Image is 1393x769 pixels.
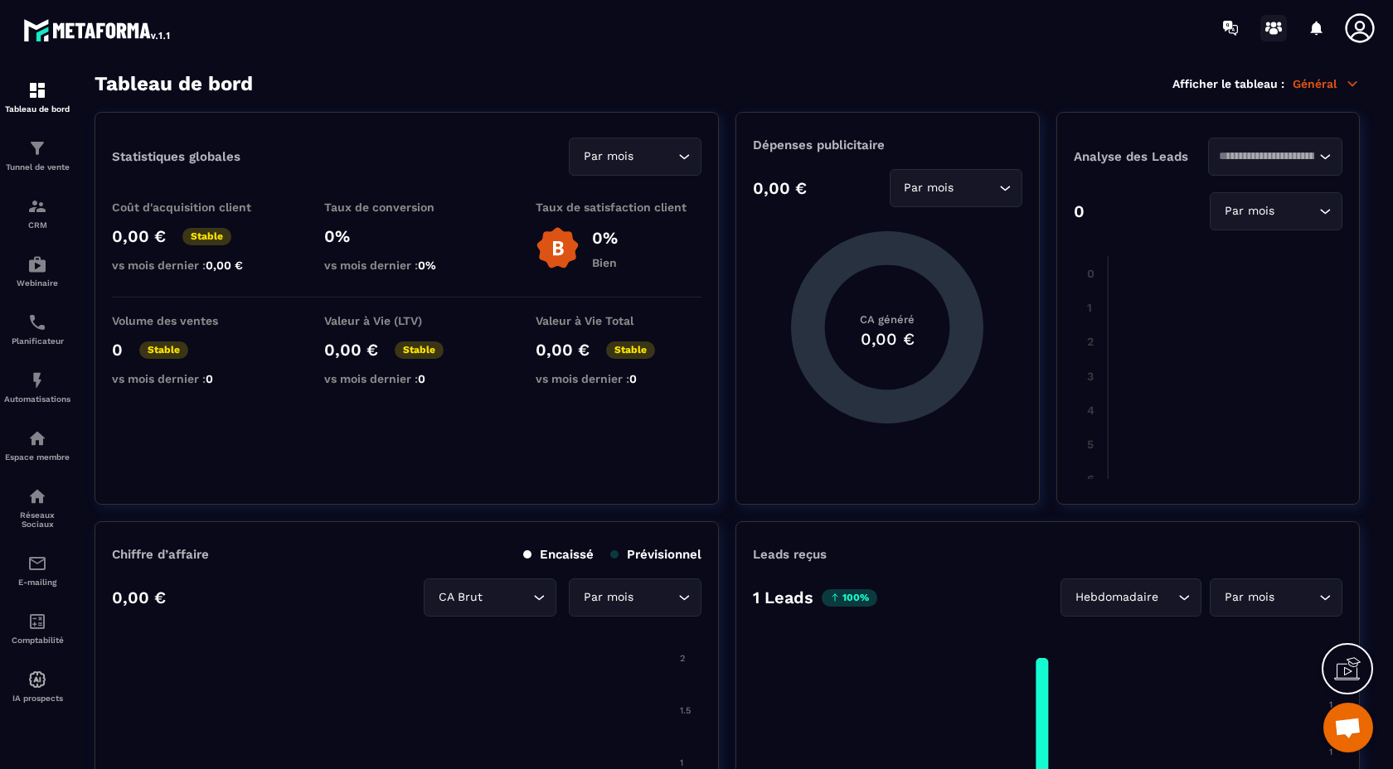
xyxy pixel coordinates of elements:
tspan: 1 [680,757,683,768]
p: vs mois dernier : [112,372,278,385]
p: Stable [139,341,188,359]
img: scheduler [27,312,47,332]
p: Général [1293,76,1360,91]
img: logo [23,15,172,45]
img: email [27,554,47,573]
div: Search for option [1210,192,1342,230]
img: automations [27,428,47,448]
p: vs mois dernier : [112,259,278,272]
a: emailemailE-mailing [4,541,70,599]
span: Hebdomadaire [1071,588,1162,607]
a: schedulerschedulerPlanificateur [4,300,70,358]
div: Search for option [569,578,701,617]
p: 0 [1074,201,1085,221]
p: Analyse des Leads [1074,149,1208,164]
p: 100% [822,589,877,607]
tspan: 0 [1087,267,1094,280]
a: social-networksocial-networkRéseaux Sociaux [4,474,70,541]
div: Search for option [569,138,701,176]
p: Volume des ventes [112,314,278,327]
input: Search for option [1162,588,1174,607]
div: Search for option [424,578,556,617]
img: accountant [27,612,47,631]
p: Leads reçus [753,547,827,562]
tspan: 1 [1329,747,1332,757]
p: Webinaire [4,278,70,288]
p: Prévisionnel [610,547,701,562]
div: Search for option [890,169,1022,207]
tspan: 6 [1087,472,1094,486]
span: 0,00 € [206,259,243,272]
img: automations [27,254,47,274]
p: vs mois dernier : [324,259,490,272]
p: Valeur à Vie Total [536,314,701,327]
a: Ouvrir le chat [1323,703,1373,752]
input: Search for option [637,148,674,166]
input: Search for option [1219,148,1315,166]
span: Par mois [1221,202,1278,220]
p: E-mailing [4,578,70,587]
img: b-badge-o.b3b20ee6.svg [536,226,580,270]
tspan: 3 [1087,370,1094,383]
h3: Tableau de bord [95,72,253,95]
img: formation [27,138,47,158]
p: vs mois dernier : [324,372,490,385]
span: Par mois [580,588,637,607]
p: Taux de conversion [324,201,490,214]
span: Par mois [900,179,958,197]
tspan: 5 [1087,438,1094,451]
p: 0,00 € [536,340,590,360]
tspan: 1.5 [680,705,691,716]
img: formation [27,80,47,100]
a: formationformationCRM [4,184,70,242]
p: 0 [112,340,123,360]
input: Search for option [1278,202,1315,220]
input: Search for option [637,588,674,607]
span: 0 [418,372,425,385]
p: Stable [395,341,444,359]
p: IA prospects [4,694,70,703]
p: Dépenses publicitaire [753,138,1022,152]
p: Automatisations [4,394,70,404]
p: 0,00 € [112,588,166,607]
p: 0,00 € [324,340,378,360]
a: automationsautomationsEspace membre [4,416,70,474]
a: automationsautomationsAutomatisations [4,358,70,416]
p: Espace membre [4,452,70,462]
input: Search for option [486,588,529,607]
p: Stable [606,341,655,359]
a: formationformationTableau de bord [4,68,70,126]
tspan: 1 [1087,301,1092,314]
span: Par mois [1221,588,1278,607]
p: Afficher le tableau : [1172,77,1284,90]
p: Tableau de bord [4,104,70,114]
p: 0,00 € [112,226,166,246]
div: Search for option [1210,578,1342,617]
p: Stable [182,228,231,245]
a: automationsautomationsWebinaire [4,242,70,300]
tspan: 2 [1087,335,1094,348]
span: 0% [418,259,436,272]
p: Chiffre d’affaire [112,547,209,562]
tspan: 2 [680,653,685,664]
p: 1 Leads [753,588,813,607]
p: Valeur à Vie (LTV) [324,314,490,327]
p: Planificateur [4,336,70,346]
p: 0% [324,226,490,246]
a: accountantaccountantComptabilité [4,599,70,657]
p: Réseaux Sociaux [4,510,70,529]
p: Taux de satisfaction client [536,201,701,214]
p: vs mois dernier : [536,372,701,385]
p: Statistiques globales [112,149,240,164]
div: Search for option [1061,578,1201,617]
p: Bien [592,256,618,269]
span: CA Brut [434,588,486,607]
p: Comptabilité [4,636,70,645]
tspan: 1 [1329,699,1332,710]
p: Encaissé [523,547,594,562]
img: formation [27,196,47,216]
p: 0% [592,228,618,248]
p: Coût d'acquisition client [112,201,278,214]
img: social-network [27,486,47,506]
p: CRM [4,220,70,230]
